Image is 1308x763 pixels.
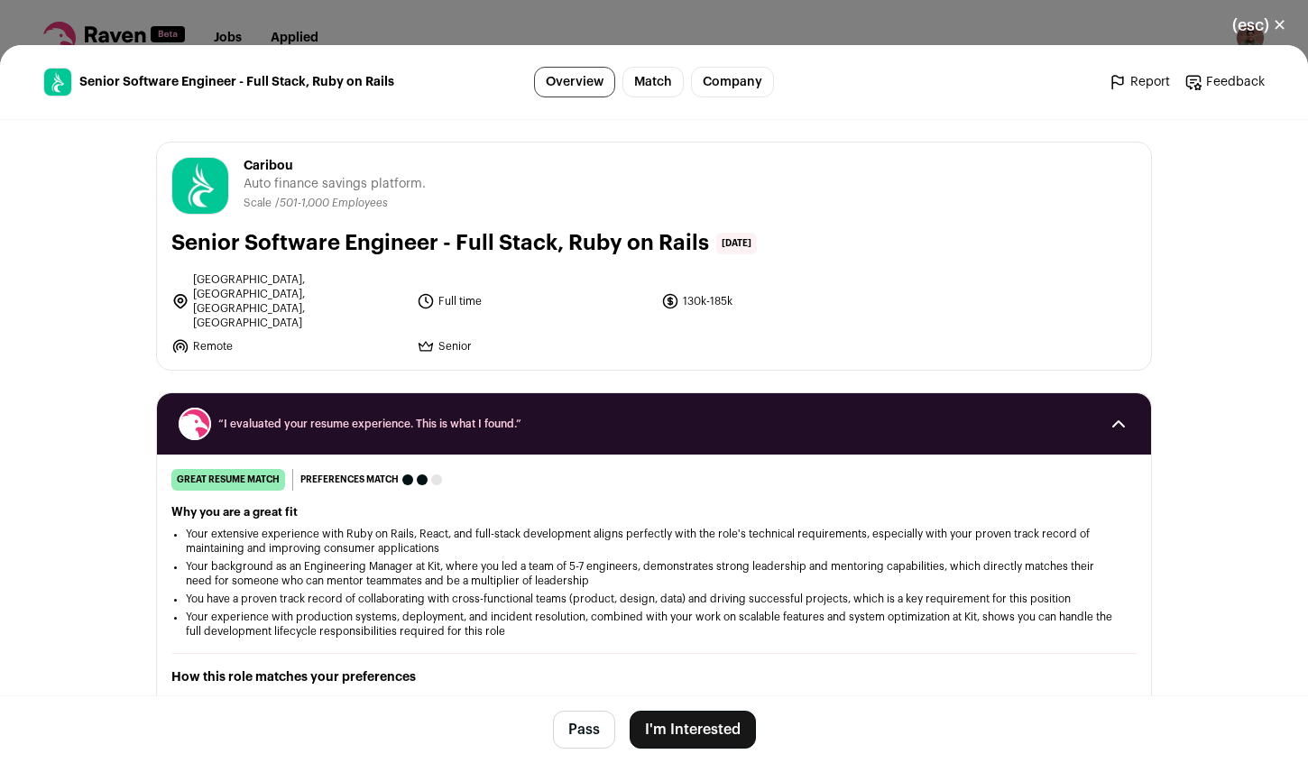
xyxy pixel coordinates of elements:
li: Remote [171,337,406,355]
li: Your experience with production systems, deployment, and incident resolution, combined with your ... [186,610,1122,639]
h2: Why you are a great fit [171,505,1137,519]
span: Caribou [244,157,426,175]
img: 3baa9f22e8ea4ade9ddffdff836adeafb76cb05b5d09dc91f651dd18b8e982f9.jpg [44,69,71,96]
a: Overview [534,67,615,97]
button: I'm Interested [630,711,756,749]
div: great resume match [171,469,285,491]
span: “I evaluated your resume experience. This is what I found.” [218,417,1090,431]
a: Feedback [1184,73,1265,91]
li: You have a proven track record of collaborating with cross-functional teams (product, design, dat... [186,592,1122,606]
span: 501-1,000 Employees [280,198,388,208]
span: [DATE] [716,233,757,254]
li: Senior [417,337,651,355]
li: While the role currently uses React/TypeScript, the planned migration away from JavaScript framew... [186,694,1122,722]
a: Company [691,67,774,97]
li: Your extensive experience with Ruby on Rails, React, and full-stack development aligns perfectly ... [186,527,1122,556]
button: Pass [553,711,615,749]
h2: How this role matches your preferences [171,668,1137,686]
img: 3baa9f22e8ea4ade9ddffdff836adeafb76cb05b5d09dc91f651dd18b8e982f9.jpg [172,158,228,214]
li: Scale [244,197,275,210]
a: Report [1109,73,1170,91]
a: Match [622,67,684,97]
span: Senior Software Engineer - Full Stack, Ruby on Rails [79,73,394,91]
li: Your background as an Engineering Manager at Kit, where you led a team of 5-7 engineers, demonstr... [186,559,1122,588]
li: [GEOGRAPHIC_DATA], [GEOGRAPHIC_DATA], [GEOGRAPHIC_DATA], [GEOGRAPHIC_DATA] [171,272,406,330]
h1: Senior Software Engineer - Full Stack, Ruby on Rails [171,229,709,258]
li: 130k-185k [661,272,896,330]
li: Full time [417,272,651,330]
button: Close modal [1211,5,1308,45]
span: Auto finance savings platform. [244,175,426,193]
li: / [275,197,388,210]
span: Preferences match [300,471,399,489]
